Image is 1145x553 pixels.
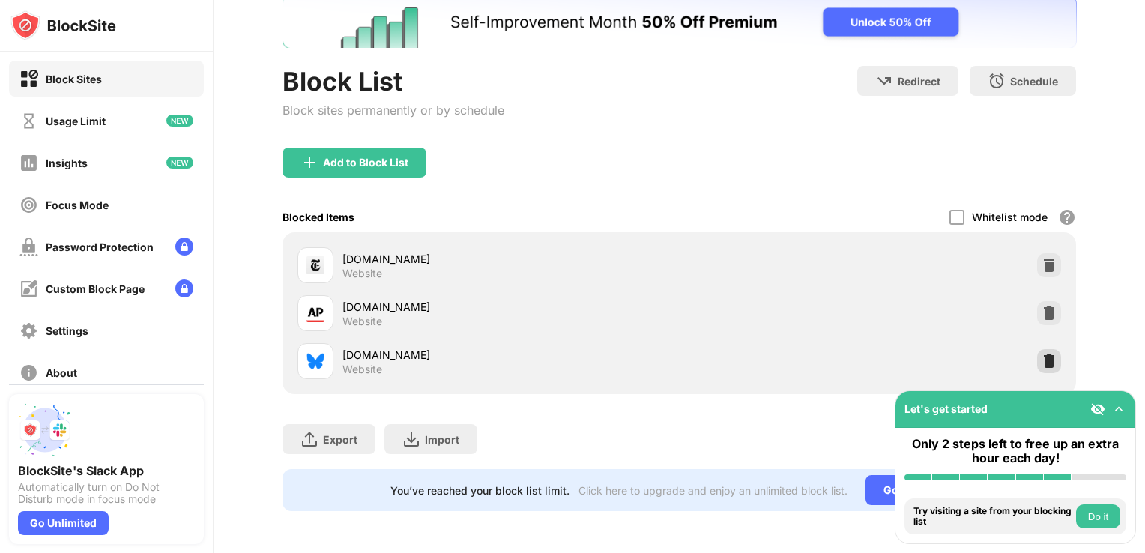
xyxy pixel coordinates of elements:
div: Export [323,433,357,446]
div: Click here to upgrade and enjoy an unlimited block list. [578,484,848,497]
img: favicons [306,352,324,370]
img: lock-menu.svg [175,238,193,256]
div: [DOMAIN_NAME] [342,299,680,315]
img: lock-menu.svg [175,279,193,297]
img: customize-block-page-off.svg [19,279,38,298]
div: Go Unlimited [18,511,109,535]
img: logo-blocksite.svg [10,10,116,40]
div: Add to Block List [323,157,408,169]
div: About [46,366,77,379]
img: insights-off.svg [19,154,38,172]
div: Schedule [1010,75,1058,88]
div: Only 2 steps left to free up an extra hour each day! [904,437,1126,465]
div: Block List [283,66,504,97]
div: Settings [46,324,88,337]
div: Focus Mode [46,199,109,211]
img: omni-setup-toggle.svg [1111,402,1126,417]
div: Website [342,315,382,328]
button: Do it [1076,504,1120,528]
div: Insights [46,157,88,169]
img: favicons [306,304,324,322]
img: eye-not-visible.svg [1090,402,1105,417]
img: settings-off.svg [19,321,38,340]
div: Go Unlimited [865,475,968,505]
div: Blocked Items [283,211,354,223]
div: Let's get started [904,402,988,415]
img: time-usage-off.svg [19,112,38,130]
img: block-on.svg [19,70,38,88]
img: new-icon.svg [166,115,193,127]
img: about-off.svg [19,363,38,382]
div: Automatically turn on Do Not Disturb mode in focus mode [18,481,195,505]
img: favicons [306,256,324,274]
div: You’ve reached your block list limit. [390,484,570,497]
img: password-protection-off.svg [19,238,38,256]
div: Whitelist mode [972,211,1048,223]
img: push-slack.svg [18,403,72,457]
div: Password Protection [46,241,154,253]
div: Block Sites [46,73,102,85]
div: Website [342,363,382,376]
div: Redirect [898,75,940,88]
div: [DOMAIN_NAME] [342,251,680,267]
img: new-icon.svg [166,157,193,169]
div: Usage Limit [46,115,106,127]
div: BlockSite's Slack App [18,463,195,478]
div: Custom Block Page [46,282,145,295]
div: Try visiting a site from your blocking list [913,506,1072,528]
div: Block sites permanently or by schedule [283,103,504,118]
div: [DOMAIN_NAME] [342,347,680,363]
img: focus-off.svg [19,196,38,214]
div: Website [342,267,382,280]
div: Import [425,433,459,446]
